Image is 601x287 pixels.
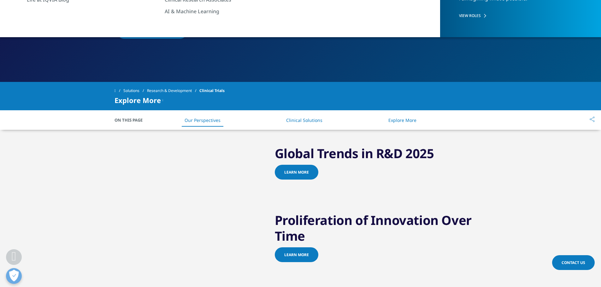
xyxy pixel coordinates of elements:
[115,96,161,104] span: Explore More
[284,169,309,175] span: Learn more
[562,260,585,265] span: Contact Us
[275,146,487,165] h2: Global Trends in R&D 2025
[459,13,577,18] a: VIEW ROLES
[275,212,487,247] h2: Proliferation of Innovation Over Time
[284,252,309,257] span: Learn more
[147,85,199,96] a: Research & Development
[388,117,416,123] a: Explore More
[115,117,149,123] span: On This Page
[275,165,318,180] a: Learn more
[199,85,225,96] span: Clinical Trials
[123,85,147,96] a: Solutions
[286,117,322,123] a: Clinical Solutions
[165,8,291,15] a: AI & Machine Learning
[552,255,595,270] a: Contact Us
[6,268,22,284] button: Open Preferences
[275,247,318,262] a: Learn more
[185,117,221,123] a: Our Perspectives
